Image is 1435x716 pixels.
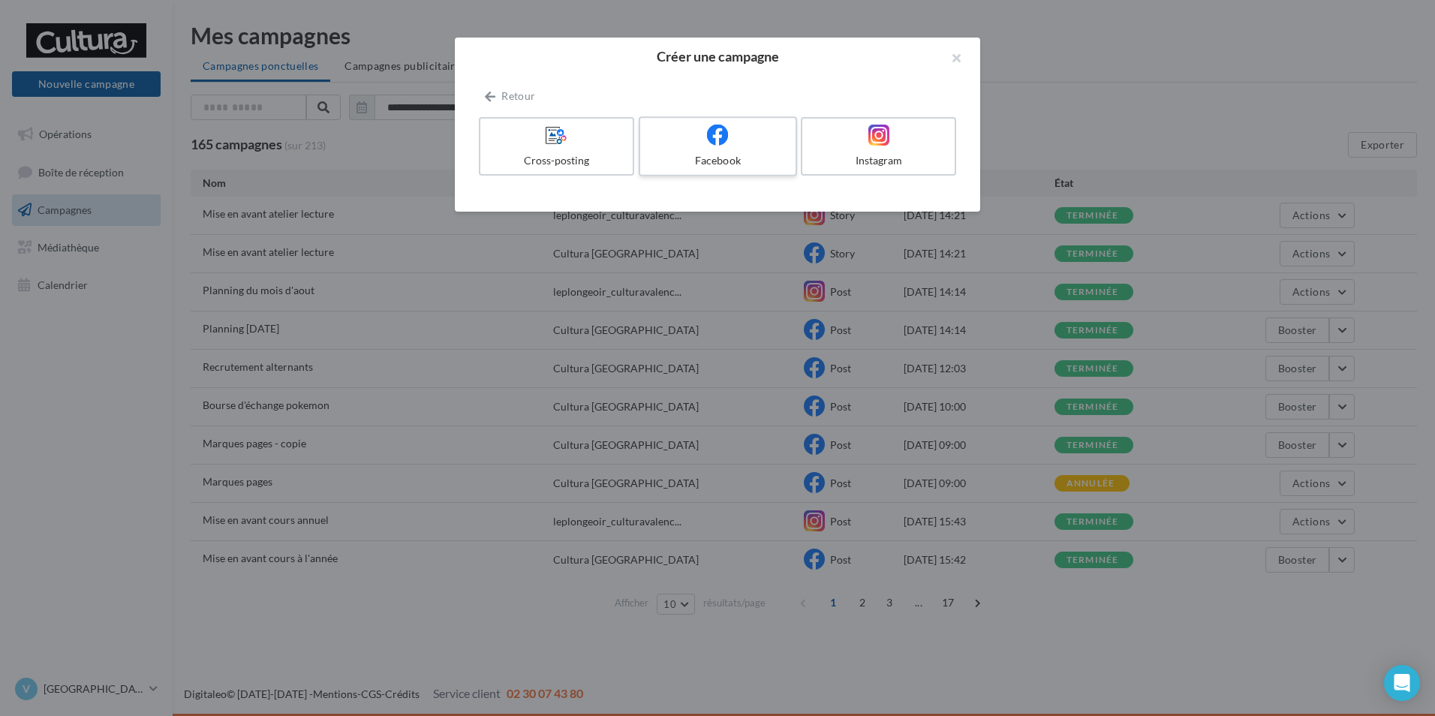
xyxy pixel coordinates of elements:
[1384,665,1420,701] div: Open Intercom Messenger
[479,87,541,105] button: Retour
[479,50,956,63] h2: Créer une campagne
[646,153,789,168] div: Facebook
[808,153,949,168] div: Instagram
[486,153,627,168] div: Cross-posting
